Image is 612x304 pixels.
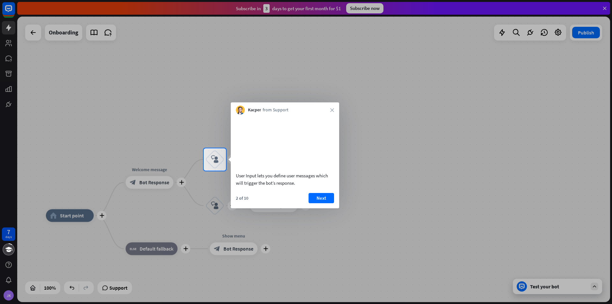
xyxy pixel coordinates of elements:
div: 2 of 10 [236,195,248,201]
i: block_user_input [211,156,219,163]
div: User Input lets you define user messages which will trigger the bot’s response. [236,172,334,187]
span: from Support [263,107,288,113]
button: Next [309,193,334,203]
span: Kacper [248,107,261,113]
i: close [330,108,334,112]
button: Open LiveChat chat widget [5,3,24,22]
